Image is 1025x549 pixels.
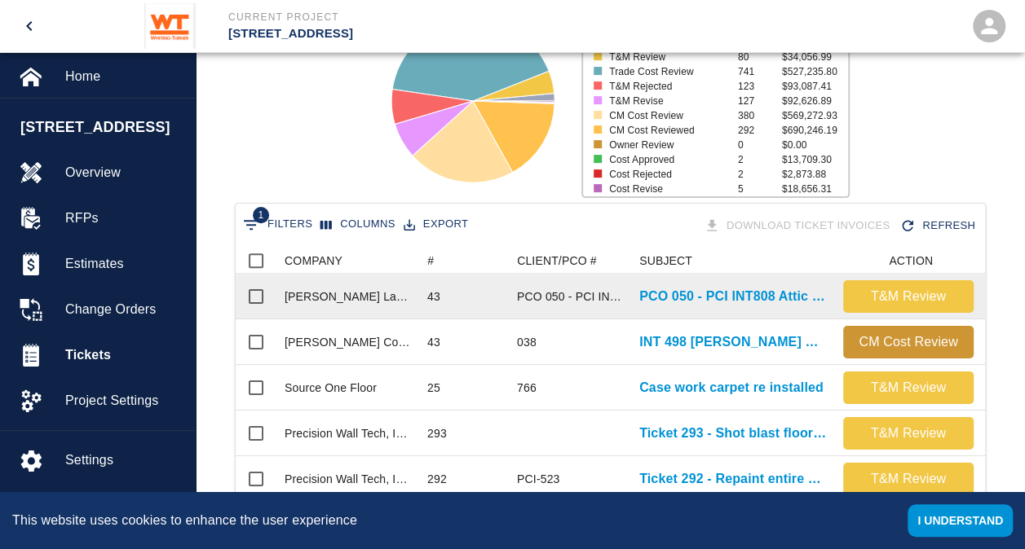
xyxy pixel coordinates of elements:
p: CM Cost Review [609,108,725,123]
p: T&M Review [850,287,967,306]
p: Current Project [228,10,601,24]
button: Accept cookies [908,504,1013,537]
a: Case work carpet re installed [639,378,824,397]
div: Precision Wall Tech, Inc. [285,471,411,487]
p: 123 [738,79,782,94]
span: 1 [253,207,269,223]
p: 741 [738,64,782,79]
a: PCO 050 - PCI INT808 Attic Stock Pavers [639,287,827,306]
p: T&M Revise [609,94,725,108]
p: $2,873.88 [782,167,848,182]
p: CM Cost Review [850,332,967,352]
button: Select columns [316,212,400,237]
p: T&M Review [850,469,967,489]
div: PCI-523 [517,471,559,487]
p: T&M Review [850,424,967,443]
div: Source One Floor [285,380,377,396]
div: ACTION [889,248,933,274]
p: 80 [738,50,782,64]
div: 43 [427,288,440,305]
div: Tickets download in groups of 15 [700,212,897,240]
div: CLIENT/PCO # [517,248,597,274]
p: $13,709.30 [782,152,848,167]
span: RFPs [65,209,182,228]
p: 380 [738,108,782,123]
p: CM Cost Reviewed [609,123,725,138]
p: $569,272.93 [782,108,848,123]
p: Cost Rejected [609,167,725,182]
p: [STREET_ADDRESS] [228,24,601,43]
p: Trade Cost Review [609,64,725,79]
span: Estimates [65,254,182,274]
p: $690,246.19 [782,123,848,138]
div: 292 [427,471,447,487]
div: 25 [427,380,440,396]
button: Refresh [896,212,982,240]
div: ACTION [835,248,982,274]
div: Ruppert Landscaping [285,288,411,305]
p: Owner Review [609,138,725,152]
iframe: Chat Widget [943,471,1025,549]
p: $34,056.99 [782,50,848,64]
p: 127 [738,94,782,108]
div: COMPANY [276,248,419,274]
p: Cost Approved [609,152,725,167]
p: $18,656.31 [782,182,848,196]
p: T&M Rejected [609,79,725,94]
span: Settings [65,450,182,470]
div: COMPANY [285,248,342,274]
p: Cost Revise [609,182,725,196]
p: 292 [738,123,782,138]
span: [STREET_ADDRESS] [20,116,187,138]
a: Ticket 293 - Shot blast floor in G113 [639,424,827,443]
div: 293 [427,425,447,441]
a: Ticket 292 - Repaint entire monumental stair in main lobby [639,469,827,489]
div: # [419,248,509,274]
button: Show filters [239,212,316,238]
a: INT 498 [PERSON_NAME] Green Roof Damages [639,332,827,352]
p: $0.00 [782,138,848,152]
div: This website uses cookies to enhance the user experience [12,511,883,530]
div: 43 [427,334,440,350]
div: 766 [517,380,537,396]
div: # [427,248,434,274]
img: Whiting-Turner [144,3,196,49]
button: open drawer [10,7,49,46]
span: Tickets [65,345,182,365]
div: Precision Wall Tech, Inc. [285,425,411,441]
p: 2 [738,152,782,167]
p: $93,087.41 [782,79,848,94]
div: 038 [517,334,537,350]
div: Gordon Contractors [285,334,411,350]
span: Overview [65,163,182,182]
p: 2 [738,167,782,182]
div: SUBJECT [639,248,692,274]
div: CLIENT/PCO # [509,248,631,274]
span: Home [65,67,182,86]
p: 0 [738,138,782,152]
p: T&M Review [850,378,967,397]
span: Change Orders [65,300,182,319]
div: PCO 050 - PCI INT808 Attic Stock Pavers [517,288,623,305]
div: Refresh the list [896,212,982,240]
div: SUBJECT [631,248,835,274]
span: Project Settings [65,391,182,411]
p: T&M Review [609,50,725,64]
p: $527,235.80 [782,64,848,79]
button: Export [400,212,472,237]
p: $92,626.89 [782,94,848,108]
p: 5 [738,182,782,196]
